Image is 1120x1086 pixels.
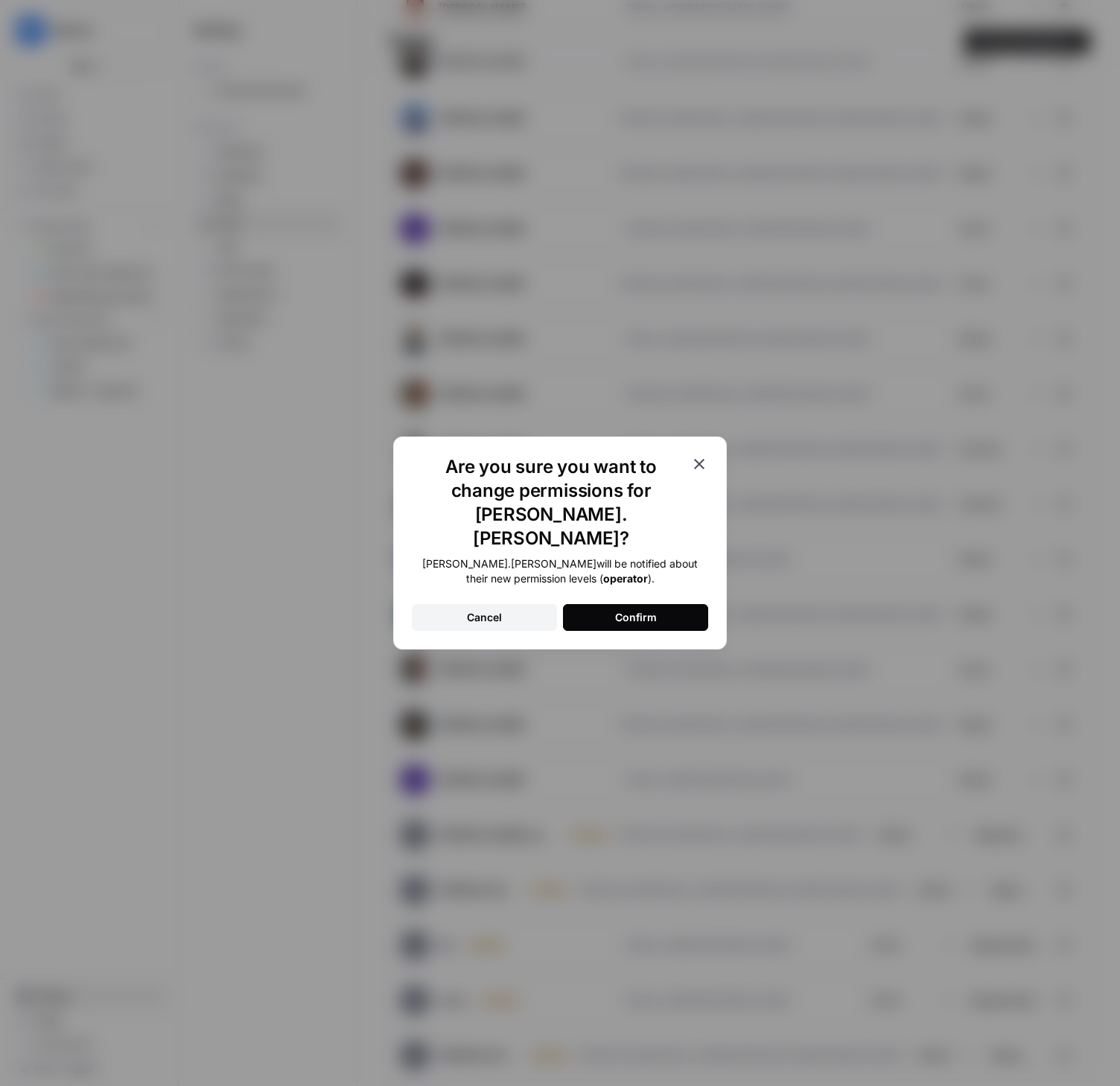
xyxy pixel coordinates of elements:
div: [PERSON_NAME].[PERSON_NAME] will be notified about their new permission levels ( ). [412,556,708,586]
h1: Are you sure you want to change permissions for [PERSON_NAME].[PERSON_NAME]? [412,455,690,550]
b: operator [603,572,648,585]
button: Cancel [412,604,557,631]
button: Confirm [563,604,708,631]
div: Cancel [467,610,502,625]
div: Confirm [615,610,657,625]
